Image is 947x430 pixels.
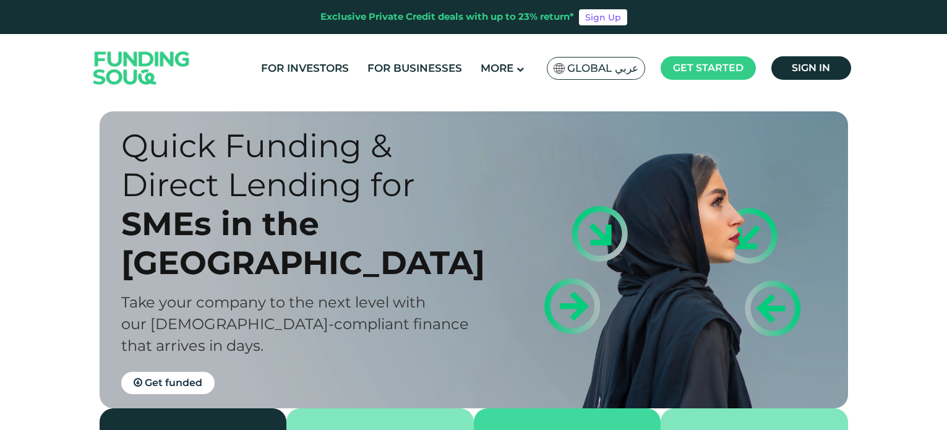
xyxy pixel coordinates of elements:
[121,126,495,204] div: Quick Funding & Direct Lending for
[320,10,574,24] div: Exclusive Private Credit deals with up to 23% return*
[121,372,215,394] a: Get funded
[554,63,565,74] img: SA Flag
[567,61,638,75] span: Global عربي
[673,62,743,74] span: Get started
[121,204,495,282] div: SMEs in the [GEOGRAPHIC_DATA]
[145,377,202,389] span: Get funded
[579,9,627,25] a: Sign Up
[792,62,830,74] span: Sign in
[364,58,465,79] a: For Businesses
[481,62,513,74] span: More
[258,58,352,79] a: For Investors
[771,56,851,80] a: Sign in
[121,293,469,355] span: Take your company to the next level with our [DEMOGRAPHIC_DATA]-compliant finance that arrives in...
[81,37,202,100] img: Logo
